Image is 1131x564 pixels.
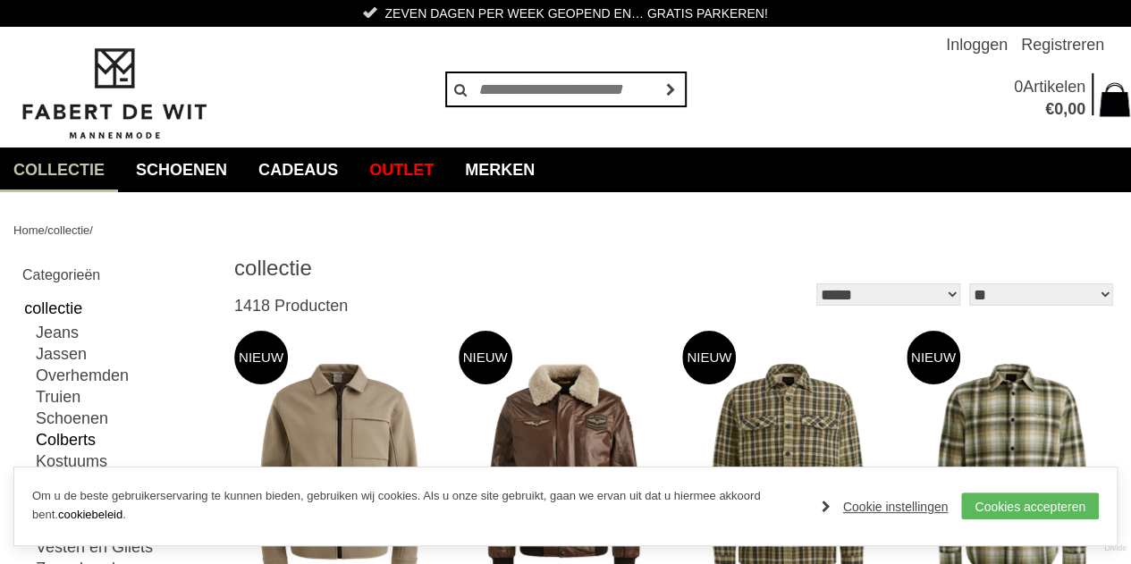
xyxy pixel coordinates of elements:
[36,343,213,365] a: Jassen
[245,147,351,192] a: Cadeaus
[36,450,213,472] a: Kostuums
[1068,100,1085,118] span: 00
[1023,78,1085,96] span: Artikelen
[13,223,45,237] a: Home
[89,223,93,237] span: /
[1021,27,1104,63] a: Registreren
[961,492,1099,519] a: Cookies accepteren
[36,429,213,450] a: Colberts
[822,493,949,520] a: Cookie instellingen
[356,147,447,192] a: Outlet
[13,46,215,142] img: Fabert de Wit
[22,264,213,286] h2: Categorieën
[45,223,48,237] span: /
[946,27,1008,63] a: Inloggen
[36,386,213,408] a: Truien
[47,223,89,237] a: collectie
[234,255,676,282] h1: collectie
[452,147,548,192] a: Merken
[234,297,348,315] span: 1418 Producten
[1054,100,1063,118] span: 0
[1045,100,1054,118] span: €
[36,408,213,429] a: Schoenen
[36,365,213,386] a: Overhemden
[1014,78,1023,96] span: 0
[32,487,804,525] p: Om u de beste gebruikerservaring te kunnen bieden, gebruiken wij cookies. Als u onze site gebruik...
[36,536,213,558] a: Vesten en Gilets
[58,508,122,521] a: cookiebeleid
[122,147,241,192] a: Schoenen
[36,322,213,343] a: Jeans
[22,295,213,322] a: collectie
[1063,100,1068,118] span: ,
